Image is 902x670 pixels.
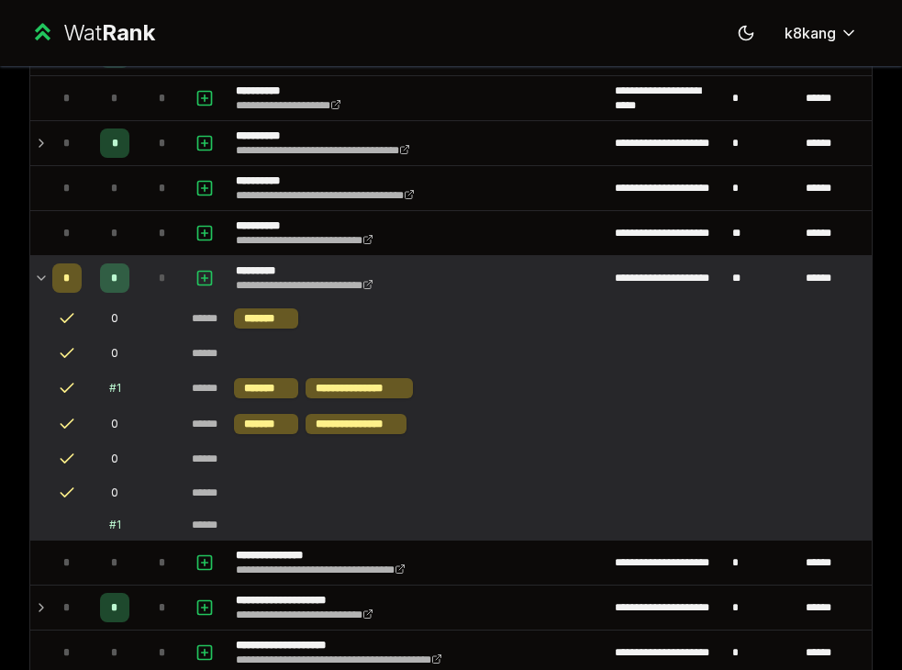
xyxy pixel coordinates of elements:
button: k8kang [770,17,873,50]
td: 0 [89,301,140,336]
td: 0 [89,407,140,441]
td: 0 [89,476,140,509]
a: WatRank [29,18,155,48]
div: # 1 [109,518,121,532]
div: Wat [63,18,155,48]
td: 0 [89,442,140,475]
td: 0 [89,337,140,370]
span: Rank [102,19,155,46]
span: k8kang [785,22,836,44]
div: # 1 [109,381,121,396]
